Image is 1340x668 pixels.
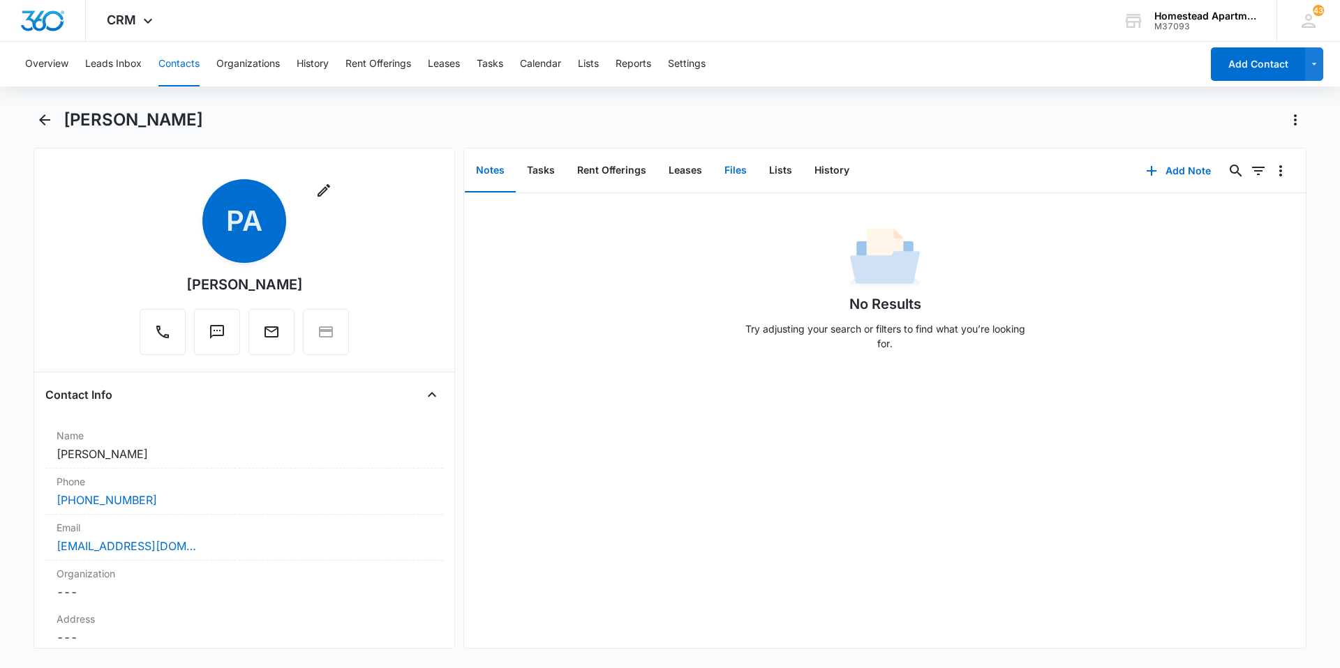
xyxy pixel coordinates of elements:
[668,42,706,86] button: Settings
[1284,109,1306,131] button: Actions
[849,294,921,314] h1: No Results
[578,42,599,86] button: Lists
[57,538,196,554] a: [EMAIL_ADDRESS][DOMAIN_NAME]
[465,149,516,192] button: Notes
[1313,5,1324,16] span: 43
[57,566,432,581] label: Organization
[657,149,713,192] button: Leases
[45,423,443,469] div: Name[PERSON_NAME]
[107,13,136,27] span: CRM
[1211,47,1305,81] button: Add Contact
[186,274,303,295] div: [PERSON_NAME]
[45,561,443,606] div: Organization---
[140,309,186,355] button: Call
[194,309,240,355] button: Text
[1154,22,1256,31] div: account id
[57,584,432,600] dd: ---
[1154,10,1256,22] div: account name
[57,629,432,646] dd: ---
[850,224,920,294] img: No Data
[57,520,432,535] label: Email
[45,469,443,515] div: Phone[PHONE_NUMBER]
[297,42,329,86] button: History
[33,109,55,131] button: Back
[803,149,861,192] button: History
[216,42,280,86] button: Organizations
[57,428,432,443] label: Name
[1247,160,1270,182] button: Filters
[345,42,411,86] button: Rent Offerings
[57,474,432,489] label: Phone
[25,42,68,86] button: Overview
[202,179,286,263] span: PA
[45,606,443,652] div: Address---
[477,42,503,86] button: Tasks
[758,149,803,192] button: Lists
[616,42,651,86] button: Reports
[713,149,758,192] button: Files
[57,612,432,626] label: Address
[57,446,432,462] dd: [PERSON_NAME]
[45,386,112,403] h4: Contact Info
[566,149,657,192] button: Rent Offerings
[1270,160,1292,182] button: Overflow Menu
[1132,154,1225,188] button: Add Note
[45,515,443,561] div: Email[EMAIL_ADDRESS][DOMAIN_NAME]
[57,492,157,508] a: [PHONE_NUMBER]
[520,42,561,86] button: Calendar
[85,42,142,86] button: Leads Inbox
[1225,160,1247,182] button: Search...
[158,42,200,86] button: Contacts
[738,321,1032,351] p: Try adjusting your search or filters to find what you’re looking for.
[421,384,443,406] button: Close
[140,331,186,342] a: Call
[428,42,460,86] button: Leases
[194,331,240,342] a: Text
[248,331,295,342] a: Email
[64,109,203,130] h1: [PERSON_NAME]
[1313,5,1324,16] div: notifications count
[516,149,566,192] button: Tasks
[248,309,295,355] button: Email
